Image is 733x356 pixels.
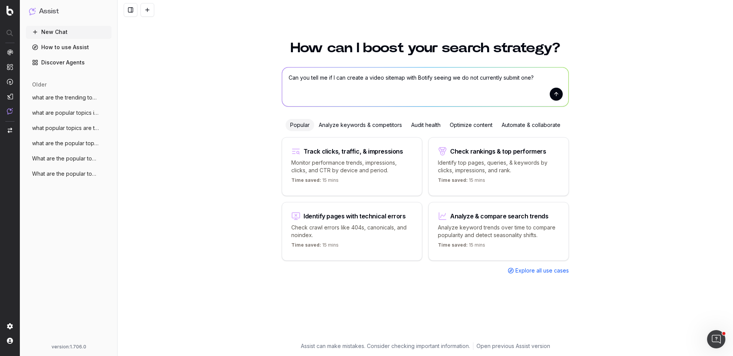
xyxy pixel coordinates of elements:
[508,267,569,274] a: Explore all use cases
[29,8,36,15] img: Assist
[32,94,99,101] span: what are the trending topics in running
[314,119,407,131] div: Analyze keywords & competitors
[7,79,13,85] img: Activation
[438,159,559,174] p: Identify top pages, queries, & keywords by clicks, impressions, and rank.
[438,224,559,239] p: Analyze keyword trends over time to compare popularity and detect seasonality shifts.
[450,148,546,154] div: Check rankings & top performers
[26,122,111,134] button: what popular topics are trending now in
[304,148,403,154] div: Track clicks, traffic, & impressions
[291,242,321,248] span: Time saved:
[26,41,111,53] a: How to use Assist
[291,242,339,251] p: 15 mins
[438,242,485,251] p: 15 mins
[6,6,13,16] img: Botify logo
[407,119,445,131] div: Audit health
[32,109,99,117] span: what are popular topics in running shoes
[26,137,111,149] button: what are the popular topics around runni
[26,107,111,119] button: what are popular topics in running shoes
[26,56,111,69] a: Discover Agents
[282,67,568,106] textarea: Can you tell me if I can create a video sitemap with Botify seeing we do not currently submit one?
[7,93,13,99] img: Studio
[32,170,99,178] span: What are the popular topics and trends a
[32,140,99,147] span: what are the popular topics around runni
[7,49,13,55] img: Analytics
[291,177,339,186] p: 15 mins
[26,168,111,180] button: What are the popular topics and trends a
[7,323,13,329] img: Setting
[438,177,485,186] p: 15 mins
[7,338,13,344] img: My account
[7,64,13,70] img: Intelligence
[438,177,468,183] span: Time saved:
[26,152,111,165] button: What are the popular topics and trends a
[282,41,569,55] h1: How can I boost your search strategy?
[291,159,413,174] p: Monitor performance trends, impressions, clicks, and CTR by device and period.
[32,124,99,132] span: what popular topics are trending now in
[476,342,550,350] a: Open previous Assist version
[32,155,99,162] span: What are the popular topics and trends a
[8,128,12,133] img: Switch project
[32,81,47,88] span: older
[497,119,565,131] div: Automate & collaborate
[445,119,497,131] div: Optimize content
[26,91,111,104] button: what are the trending topics in running
[301,342,470,350] p: Assist can make mistakes. Consider checking important information.
[291,177,321,183] span: Time saved:
[515,267,569,274] span: Explore all use cases
[7,108,13,114] img: Assist
[707,330,725,348] iframe: Intercom live chat
[26,26,111,38] button: New Chat
[29,6,108,17] button: Assist
[286,119,314,131] div: Popular
[291,224,413,239] p: Check crawl errors like 404s, canonicals, and noindex.
[450,213,549,219] div: Analyze & compare search trends
[304,213,406,219] div: Identify pages with technical errors
[29,344,108,350] div: version: 1.706.0
[438,242,468,248] span: Time saved:
[39,6,59,17] h1: Assist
